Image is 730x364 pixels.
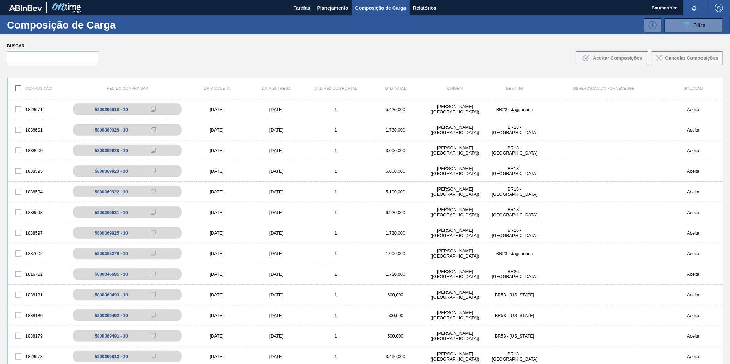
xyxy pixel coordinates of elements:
span: Composição de Carga [355,4,406,12]
div: Aceita [664,210,723,215]
div: BAUMGARTEN - BLUMENAU (SC) [425,145,485,156]
span: Planejamento [317,4,349,12]
div: [DATE] [246,230,306,236]
div: BR18 - Pernambuco [485,166,544,176]
img: TNhmsLtSVTkK8tSr43FrP2fwEKptu5GPRR3wAAAABJRU5ErkJggg== [9,5,42,11]
div: 1 [306,169,366,174]
div: [DATE] [246,292,306,297]
div: 1838179 [8,329,68,343]
div: Observação do Fornecedor [544,86,664,90]
div: BR26 - Uberlândia [485,269,544,279]
div: 1 [306,313,366,318]
div: 5800369922 - 10 [95,189,128,194]
div: Copiar [146,105,160,113]
div: Copiar [146,270,160,278]
div: Copiar [146,249,160,258]
div: 5800369929 - 10 [95,127,128,133]
div: 1838593 [8,205,68,219]
div: 1829973 [8,349,68,364]
div: [DATE] [187,333,246,339]
div: BAUMGARTEN - BLUMENAU (SC) [425,269,485,279]
div: 600,000 [366,292,425,297]
div: [DATE] [246,107,306,112]
div: [DATE] [187,313,246,318]
div: 1.000,000 [366,251,425,256]
div: Pedido Compra SAP [68,86,187,90]
div: [DATE] [187,148,246,153]
div: [DATE] [187,169,246,174]
div: 1.730,000 [366,127,425,133]
button: Filtro [665,18,723,32]
div: [DATE] [187,354,246,359]
div: Copiar [146,187,160,196]
div: [DATE] [187,107,246,112]
div: 1 [306,272,366,277]
div: BR26 - Uberlândia [485,228,544,238]
div: Copiar [146,352,160,361]
div: Aceita [664,127,723,133]
div: BR18 - Pernambuco [485,351,544,362]
div: 1 [306,251,366,256]
div: [DATE] [246,333,306,339]
div: BR23 - Jaguariúna [485,251,544,256]
div: 1829971 [8,102,68,116]
div: 1838595 [8,164,68,178]
div: 1838180 [8,308,68,322]
div: Aceita [664,189,723,194]
div: [DATE] [187,251,246,256]
div: [DATE] [187,292,246,297]
div: [DATE] [246,148,306,153]
div: 1 [306,333,366,339]
span: Cancelar Composições [665,55,719,61]
div: Aceita [664,251,723,256]
div: BAUMGARTEN - BLUMENAU (SC) [425,166,485,176]
div: Qtd Pedidos Portal [306,86,366,90]
div: BR53 - Colorado [485,313,544,318]
div: BR53 - Colorado [485,333,544,339]
div: 5800360810 - 10 [95,107,128,112]
div: Copiar [146,291,160,299]
div: Aceita [664,169,723,174]
div: [DATE] [246,313,306,318]
div: 5800369493 - 10 [95,292,128,297]
div: Aceita [664,292,723,297]
div: Data entrega [246,86,306,90]
div: BAUMGARTEN - BLUMENAU (SC) [425,331,485,341]
div: 1838597 [8,226,68,240]
div: Copiar [146,167,160,175]
div: 5800369925 - 10 [95,230,128,236]
div: 1 [306,230,366,236]
div: Aceita [664,354,723,359]
div: 5800369928 - 10 [95,148,128,153]
div: 1 [306,107,366,112]
div: BR18 - Pernambuco [485,125,544,135]
div: Aceita [664,272,723,277]
div: [DATE] [246,210,306,215]
div: [DATE] [187,127,246,133]
div: BR18 - Pernambuco [485,145,544,156]
div: 6.920,000 [366,210,425,215]
div: Destino [485,86,544,90]
div: BAUMGARTEN - BLUMENAU (SC) [425,228,485,238]
label: Buscar [7,41,99,51]
div: Origem [425,86,485,90]
div: [DATE] [246,189,306,194]
div: 5800369492 - 10 [95,313,128,318]
div: [DATE] [187,189,246,194]
div: Aceita [664,313,723,318]
div: [DATE] [187,230,246,236]
div: 5.190,000 [366,189,425,194]
div: 5800368278 - 10 [95,251,128,256]
div: 1838594 [8,184,68,199]
div: 1 [306,210,366,215]
div: 1 [306,148,366,153]
div: Composição [8,81,68,95]
span: Aceitar Composições [593,55,642,61]
div: 1838601 [8,123,68,137]
div: Data coleta [187,86,246,90]
div: 5800360812 - 10 [95,354,128,359]
button: Cancelar Composições [651,51,723,65]
div: BAUMGARTEN - BLUMENAU (SC) [425,186,485,197]
div: [DATE] [246,272,306,277]
div: BAUMGARTEN - BLUMENAU (SC) [425,248,485,259]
